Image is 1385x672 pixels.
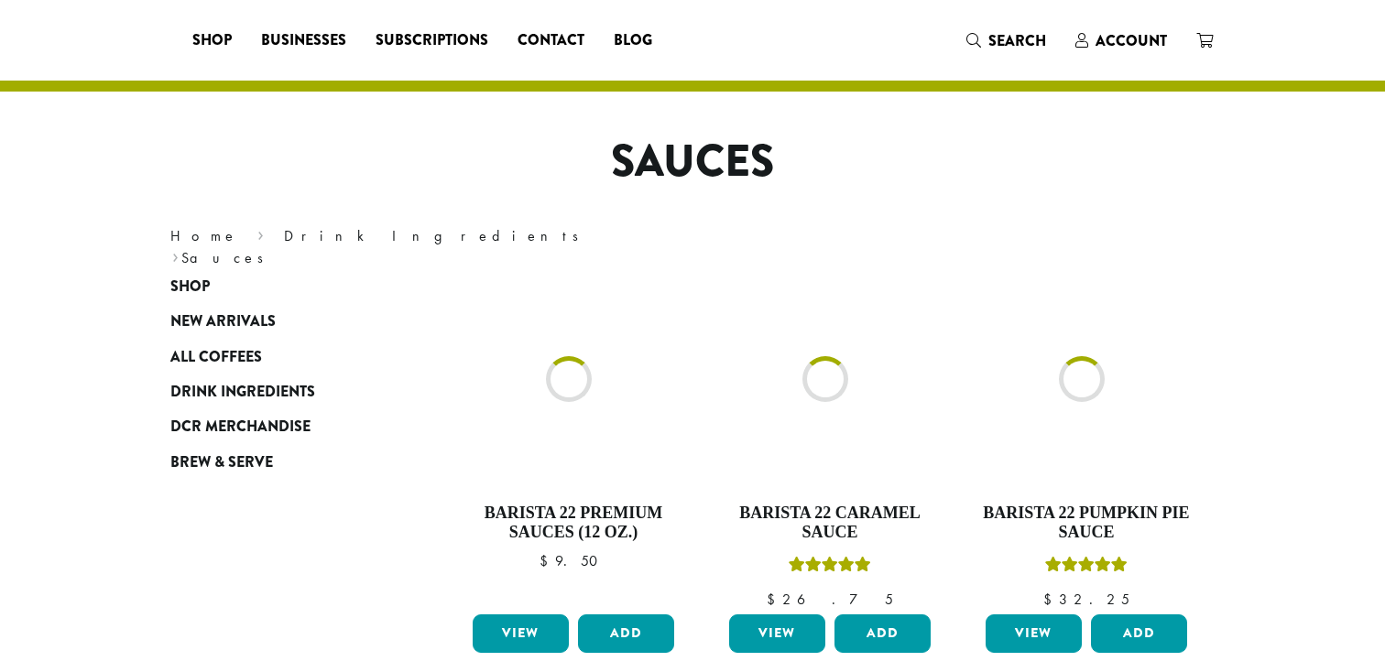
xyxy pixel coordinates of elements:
span: $ [767,590,782,609]
span: Subscriptions [376,29,488,52]
a: View [986,614,1082,653]
a: Shop [178,26,246,55]
a: Home [170,226,238,245]
span: All Coffees [170,346,262,369]
a: Barista 22 Caramel SauceRated 5.00 out of 5 $26.75 [725,278,935,607]
span: Shop [192,29,232,52]
a: Blog [599,26,667,55]
a: Search [952,26,1061,56]
a: Drink Ingredients [170,374,390,409]
a: All Coffees [170,339,390,374]
bdi: 26.75 [767,590,893,609]
span: › [257,219,264,247]
span: Shop [170,276,210,298]
h4: Barista 22 Premium Sauces (12 oz.) [468,504,679,543]
span: › [172,241,179,269]
button: Add [578,614,674,653]
h4: Barista 22 Pumpkin Pie Sauce [981,504,1192,543]
a: DCR Merchandise [170,409,390,444]
button: Add [1091,614,1187,653]
div: Rated 5.00 out of 5 [789,554,871,581]
a: Barista 22 Pumpkin Pie SauceRated 5.00 out of 5 $32.25 [981,278,1192,607]
span: New Arrivals [170,310,276,333]
a: New Arrivals [170,304,390,339]
button: Add [834,614,931,653]
a: View [729,614,825,653]
a: Brew & Serve [170,444,390,479]
bdi: 9.50 [540,551,606,570]
a: Contact [503,26,599,55]
span: DCR Merchandise [170,416,311,439]
a: Businesses [246,26,361,55]
span: Blog [614,29,652,52]
span: Businesses [261,29,346,52]
span: Search [988,30,1046,51]
a: Drink Ingredients [284,226,591,245]
a: View [473,614,569,653]
h1: Sauces [157,135,1228,189]
span: Account [1096,30,1167,51]
nav: Breadcrumb [170,225,665,269]
bdi: 32.25 [1043,590,1129,609]
span: Contact [518,29,584,52]
span: $ [540,551,555,570]
h4: Barista 22 Caramel Sauce [725,504,935,543]
span: Brew & Serve [170,451,273,474]
span: $ [1043,590,1059,609]
a: Barista 22 Premium Sauces (12 oz.) $9.50 [468,278,679,607]
span: Drink Ingredients [170,381,315,404]
a: Account [1061,26,1182,56]
div: Rated 5.00 out of 5 [1045,554,1128,581]
a: Shop [170,269,390,304]
a: Subscriptions [361,26,503,55]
